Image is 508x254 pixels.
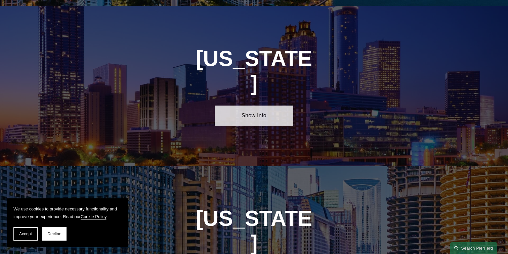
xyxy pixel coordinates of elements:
button: Decline [42,227,67,241]
section: Cookie banner [7,198,128,247]
button: Accept [13,227,38,241]
p: We use cookies to provide necessary functionality and improve your experience. Read our . [13,205,121,220]
span: Accept [19,232,32,236]
h1: [US_STATE] [195,47,313,96]
a: Show Info [215,106,293,126]
a: Search this site [450,242,497,254]
a: Cookie Policy [81,214,107,219]
span: Decline [47,232,61,236]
